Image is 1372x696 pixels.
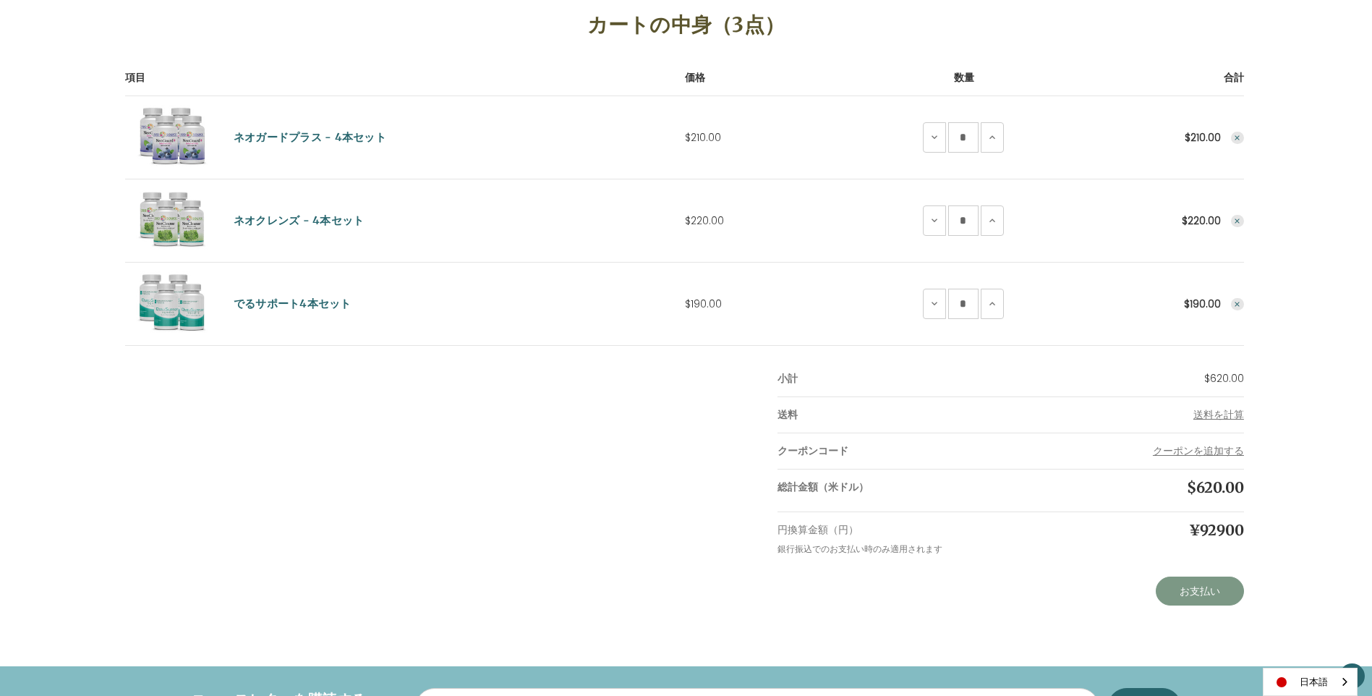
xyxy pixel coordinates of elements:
[777,407,798,422] strong: 送料
[685,213,724,228] span: $220.00
[1263,668,1358,696] aside: Language selected: 日本語
[1187,478,1244,496] span: $620.00
[777,371,798,386] strong: 小計
[1184,297,1221,311] strong: $190.00
[685,130,721,145] span: $210.00
[871,70,1057,96] th: 数量
[1057,70,1244,96] th: 合計
[948,289,979,319] input: DeruSupport 4-Save Set
[1204,371,1244,386] span: $620.00
[777,444,848,458] strong: クーポンコード
[777,543,942,555] small: 銀行振込でのお支払い時のみ適用されます
[1156,577,1244,606] a: お支払い
[1182,213,1221,228] strong: $220.00
[1231,132,1244,145] button: Remove NeoGuard Plus - 4 Save Set from cart
[777,480,869,494] strong: 総計金額（米ドル）
[1263,668,1358,696] div: Language
[234,296,351,313] a: でるサポート4本セット
[1231,215,1244,228] button: Remove NeoCleanse - 4 Save Set from cart
[1153,444,1244,459] button: クーポンを追加する
[1231,298,1244,311] button: Remove DeruSupport 4-Save Set from cart
[948,122,979,153] input: NeoGuard Plus - 4 Save Set
[777,522,1010,538] p: 円換算金額（円）
[1193,407,1244,422] span: 送料を計算
[234,213,365,229] a: ネオクレンズ - 4本セット
[125,70,684,96] th: 項目
[1189,521,1244,539] span: ¥92900
[1264,669,1357,695] a: 日本語
[685,297,722,311] span: $190.00
[1185,130,1221,145] strong: $210.00
[948,205,979,236] input: NeoCleanse - 4 Save Set
[1193,407,1244,423] button: Add Info
[125,9,1247,40] h1: カートの中身（3点）
[685,70,872,96] th: 価格
[234,130,386,146] a: ネオガードプラス - 4本セット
